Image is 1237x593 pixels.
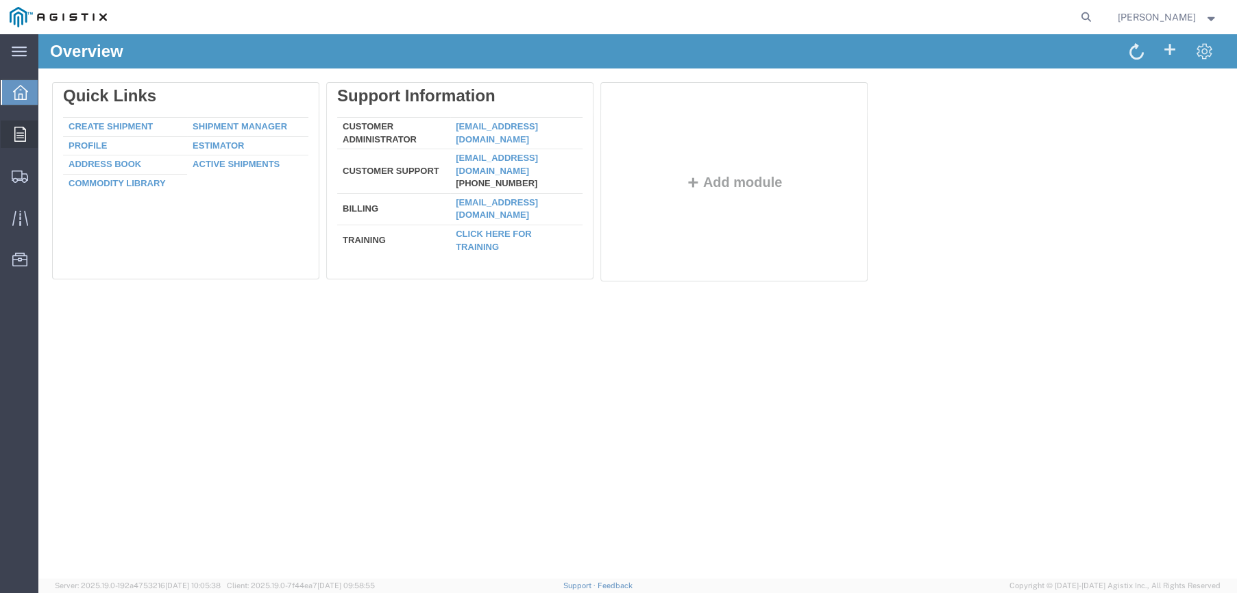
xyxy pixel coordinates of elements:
[644,140,748,155] button: Add module
[598,581,633,590] a: Feedback
[299,115,412,160] td: Customer Support
[317,581,375,590] span: [DATE] 09:58:55
[412,115,544,160] td: [PHONE_NUMBER]
[38,34,1237,579] iframe: FS Legacy Container
[1009,580,1221,592] span: Copyright © [DATE]-[DATE] Agistix Inc., All Rights Reserved
[417,87,500,110] a: [EMAIL_ADDRESS][DOMAIN_NAME]
[417,118,500,142] a: [EMAIL_ADDRESS][DOMAIN_NAME]
[30,125,103,135] a: Address Book
[1117,9,1218,25] button: [PERSON_NAME]
[417,163,500,186] a: [EMAIL_ADDRESS][DOMAIN_NAME]
[55,581,221,590] span: Server: 2025.19.0-192a4753216
[299,84,412,115] td: Customer Administrator
[1118,10,1196,25] span: DANIEL BERNAL
[299,52,544,71] div: Support Information
[299,159,412,190] td: Billing
[10,7,107,27] img: logo
[227,581,375,590] span: Client: 2025.19.0-7f44ea7
[165,581,221,590] span: [DATE] 10:05:38
[563,581,598,590] a: Support
[30,144,127,154] a: Commodity Library
[154,125,241,135] a: Active Shipments
[154,106,206,116] a: Estimator
[417,194,493,218] a: Click here for training
[299,190,412,219] td: Training
[30,106,69,116] a: Profile
[154,87,249,97] a: Shipment Manager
